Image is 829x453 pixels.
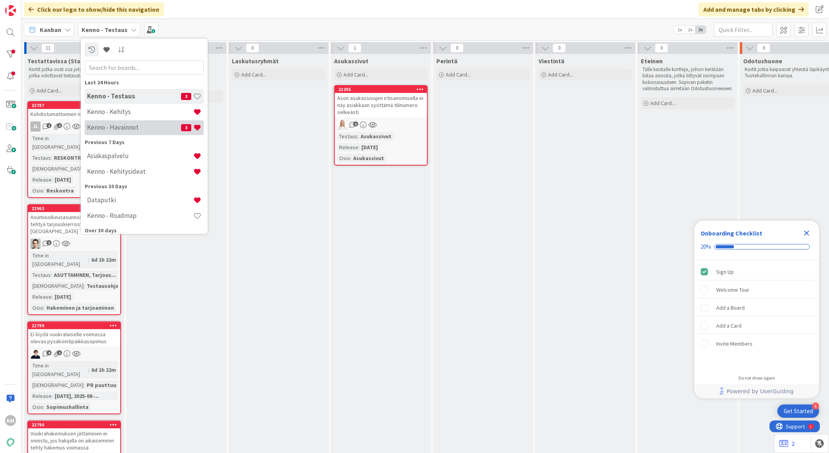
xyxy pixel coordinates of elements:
[334,85,428,166] a: 22295Ason asukassivujen irtisanomisella ei näy asiakkaan syöttämä tilinumero selkeästiSLTestaus:A...
[757,43,770,53] span: 0
[51,271,52,279] span: :
[16,1,36,11] span: Support
[28,102,120,119] div: 22787Kohdistumattomien maksujen rajaus
[84,282,85,290] span: :
[753,87,777,94] span: Add Card...
[359,143,380,152] div: [DATE]
[436,57,457,65] span: Perintä
[88,255,89,264] span: :
[51,153,52,162] span: :
[46,240,52,245] span: 1
[641,57,663,65] span: Eteinen
[337,143,358,152] div: Release
[801,227,813,239] div: Close Checklist
[727,387,794,396] span: Powered by UserGuiding
[674,26,685,34] span: 1x
[89,366,118,374] div: 6d 1h 22m
[701,228,762,238] div: Onboarding Checklist
[743,57,782,65] span: Odotushuone
[28,239,120,249] div: TT
[697,335,816,352] div: Invite Members is incomplete.
[52,292,53,301] span: :
[87,196,193,204] h4: Dataputki
[642,66,733,92] p: Tälle kaistalle kortteja, johon kerätään listaa asioista, jotka liittyvät isompaan kokonaisuuteen...
[650,100,675,107] span: Add Card...
[30,271,51,279] div: Testaus
[41,3,43,9] div: 1
[359,132,393,141] div: Asukassivut
[30,251,88,268] div: Time in [GEOGRAPHIC_DATA]
[28,205,120,236] div: 22963Asumisoikeusasunnosta ei saa tehtyä tarjouskierrosta [GEOGRAPHIC_DATA]
[82,26,128,34] b: Kenno - Testaus
[351,154,386,162] div: Asukassivut
[52,153,118,162] div: RESKONTRA, Aso/vakuus
[30,121,41,132] div: JL
[32,206,120,211] div: 22963
[46,350,52,355] span: 4
[57,123,62,128] span: 2
[450,43,464,53] span: 0
[5,415,16,426] div: KM
[44,403,91,411] div: Sopimushallinta
[358,143,359,152] span: :
[28,421,120,453] div: 22790Vuokrahakemuksen jättäminen ei onnistu, jos hakijalla on aikaisemmin tehty hakemus voimassa
[701,243,711,250] div: 20%
[697,281,816,298] div: Welcome Tour is incomplete.
[53,175,73,184] div: [DATE]
[685,26,696,34] span: 2x
[28,121,120,132] div: JL
[30,164,84,173] div: [DEMOGRAPHIC_DATA]
[43,403,44,411] span: :
[350,154,351,162] span: :
[716,321,742,330] div: Add a Card
[44,303,116,312] div: Hakeminen ja tarjoaminen
[697,299,816,316] div: Add a Board is incomplete.
[335,86,427,117] div: 22295Ason asukassivujen irtisanomisella ei näy asiakkaan syöttämä tilinumero selkeästi
[44,186,76,195] div: Reskontra
[30,239,41,249] img: TT
[777,405,819,418] div: Open Get Started checklist, remaining modules: 4
[28,322,120,346] div: 22799Ei löydä vuokralaiselle voimassa olevaa pysäköintipaikkasopimus
[53,292,73,301] div: [DATE]
[32,323,120,328] div: 22799
[52,392,53,400] span: :
[28,322,120,329] div: 22799
[358,132,359,141] span: :
[30,134,88,151] div: Time in [GEOGRAPHIC_DATA]
[181,93,191,100] span: 3
[337,154,350,162] div: Osio
[779,439,795,448] a: 2
[27,204,121,315] a: 22963Asumisoikeusasunnosta ei saa tehtyä tarjouskierrosta [GEOGRAPHIC_DATA]TTTime in [GEOGRAPHIC_...
[85,226,204,234] div: Over 30 days
[446,71,471,78] span: Add Card...
[28,428,120,453] div: Vuokrahakemuksen jättäminen ei onnistu, jos hakijalla on aikaisemmin tehty hakemus voimassa
[88,366,89,374] span: :
[539,57,564,65] span: Viestintä
[181,124,191,131] span: 3
[353,121,358,127] span: 1
[337,119,347,130] img: SL
[27,321,121,414] a: 22799Ei löydä vuokralaiselle voimassa olevaa pysäköintipaikkasopimusMTTime in [GEOGRAPHIC_DATA]:6...
[694,221,819,398] div: Checklist Container
[27,57,107,65] span: Testattavissa (Stagingissa)
[53,392,101,400] div: [DATE], 2025-08-...
[348,43,361,53] span: 1
[85,381,118,389] div: PR puuttuu
[41,43,55,53] span: 11
[30,175,52,184] div: Release
[87,123,181,131] h4: Kenno - Havainnot
[246,43,259,53] span: 0
[30,403,43,411] div: Osio
[85,78,204,86] div: Last 24 Hours
[701,243,813,250] div: Checklist progress: 20%
[28,329,120,346] div: Ei löydä vuokralaiselle voimassa olevaa pysäköintipaikkasopimus
[43,186,44,195] span: :
[698,384,815,398] a: Powered by UserGuiding
[85,138,204,146] div: Previous 7 Days
[694,260,819,370] div: Checklist items
[716,285,749,294] div: Welcome Tour
[30,153,51,162] div: Testaus
[85,182,204,190] div: Previous 30 Days
[241,71,266,78] span: Add Card...
[335,119,427,130] div: SL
